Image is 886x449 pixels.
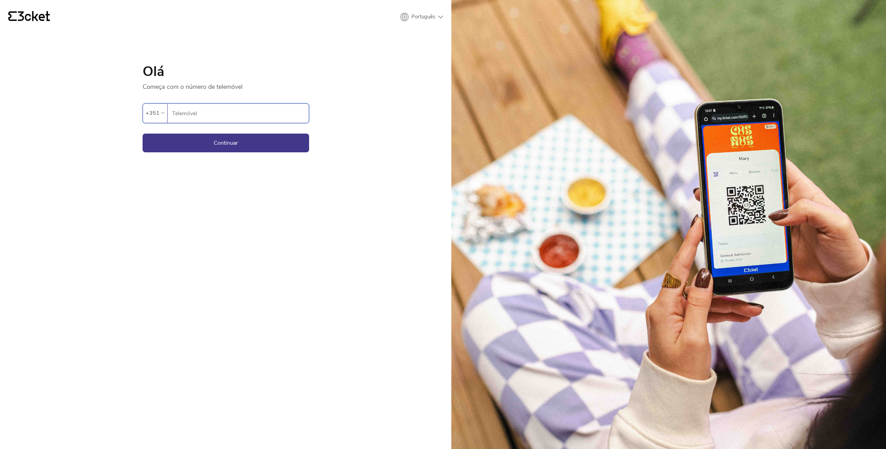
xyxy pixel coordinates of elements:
a: {' '} [8,11,50,23]
input: Telemóvel [172,104,309,123]
button: Continuar [143,134,309,152]
g: {' '} [8,11,17,21]
div: +351 [146,108,160,118]
p: Começa com o número de telemóvel [143,78,309,91]
h1: Olá [143,65,309,78]
label: Telemóvel [168,104,309,123]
